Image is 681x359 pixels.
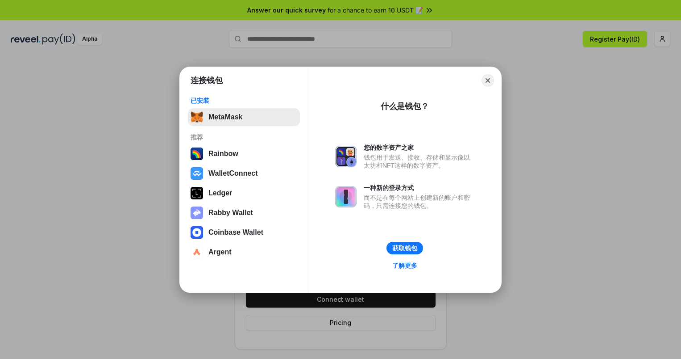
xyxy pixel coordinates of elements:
img: svg+xml,%3Csvg%20xmlns%3D%22http%3A%2F%2Fwww.w3.org%2F2000%2Fsvg%22%20width%3D%2228%22%20height%3... [191,187,203,199]
div: Rabby Wallet [208,209,253,217]
div: Ledger [208,189,232,197]
button: WalletConnect [188,165,300,182]
div: MetaMask [208,113,242,121]
div: 您的数字资产之家 [364,144,474,152]
button: Rabby Wallet [188,204,300,222]
div: 已安装 [191,97,297,105]
img: svg+xml,%3Csvg%20xmlns%3D%22http%3A%2F%2Fwww.w3.org%2F2000%2Fsvg%22%20fill%3D%22none%22%20viewBox... [191,207,203,219]
div: 获取钱包 [392,244,417,252]
img: svg+xml,%3Csvg%20xmlns%3D%22http%3A%2F%2Fwww.w3.org%2F2000%2Fsvg%22%20fill%3D%22none%22%20viewBox... [335,146,357,167]
div: Argent [208,248,232,256]
div: 而不是在每个网站上创建新的账户和密码，只需连接您的钱包。 [364,194,474,210]
button: Coinbase Wallet [188,224,300,241]
img: svg+xml,%3Csvg%20width%3D%2228%22%20height%3D%2228%22%20viewBox%3D%220%200%2028%2028%22%20fill%3D... [191,167,203,180]
a: 了解更多 [387,260,423,271]
button: MetaMask [188,108,300,126]
img: svg+xml,%3Csvg%20width%3D%2228%22%20height%3D%2228%22%20viewBox%3D%220%200%2028%2028%22%20fill%3D... [191,226,203,239]
div: 钱包用于发送、接收、存储和显示像以太坊和NFT这样的数字资产。 [364,153,474,169]
h1: 连接钱包 [191,75,223,86]
button: Close [482,74,494,87]
img: svg+xml,%3Csvg%20xmlns%3D%22http%3A%2F%2Fwww.w3.org%2F2000%2Fsvg%22%20fill%3D%22none%22%20viewBox... [335,186,357,207]
div: Rainbow [208,150,238,158]
img: svg+xml,%3Csvg%20width%3D%22120%22%20height%3D%22120%22%20viewBox%3D%220%200%20120%20120%22%20fil... [191,148,203,160]
div: 一种新的登录方式 [364,184,474,192]
img: svg+xml,%3Csvg%20width%3D%2228%22%20height%3D%2228%22%20viewBox%3D%220%200%2028%2028%22%20fill%3D... [191,246,203,258]
div: 了解更多 [392,262,417,270]
button: Rainbow [188,145,300,163]
div: 什么是钱包？ [381,101,429,112]
div: 推荐 [191,133,297,141]
div: WalletConnect [208,169,258,177]
button: 获取钱包 [386,242,423,254]
button: Ledger [188,184,300,202]
img: svg+xml,%3Csvg%20fill%3D%22none%22%20height%3D%2233%22%20viewBox%3D%220%200%2035%2033%22%20width%... [191,111,203,123]
button: Argent [188,243,300,261]
div: Coinbase Wallet [208,228,263,237]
